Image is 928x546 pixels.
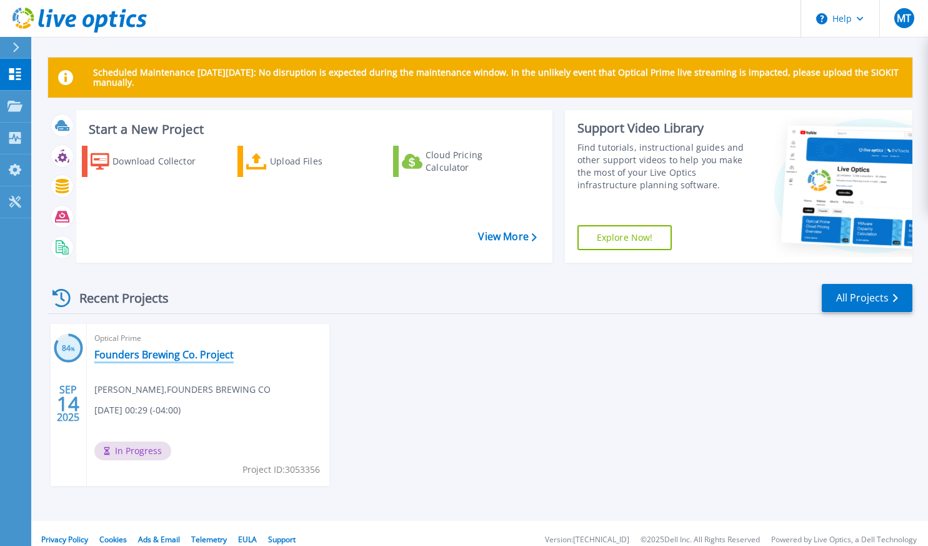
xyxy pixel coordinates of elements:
a: Download Collector [82,146,210,177]
a: Privacy Policy [41,534,88,545]
div: SEP 2025 [56,381,80,427]
span: Optical Prime [94,331,322,345]
li: © 2025 Dell Inc. All Rights Reserved [641,536,760,544]
li: Powered by Live Optics, a Dell Technology [771,536,917,544]
div: Upload Files [270,149,362,174]
h3: 84 [54,341,83,356]
div: Find tutorials, instructional guides and other support videos to help you make the most of your L... [577,141,752,191]
a: EULA [238,534,257,545]
li: Version: [TECHNICAL_ID] [545,536,629,544]
div: Cloud Pricing Calculator [426,149,518,174]
span: [DATE] 00:29 (-04:00) [94,403,181,417]
a: Founders Brewing Co. Project [94,348,234,361]
a: All Projects [822,284,912,312]
span: MT [897,13,911,23]
span: 14 [57,398,79,409]
div: Recent Projects [48,283,186,313]
span: [PERSON_NAME] , FOUNDERS BREWING CO [94,383,271,397]
a: Explore Now! [577,225,672,250]
div: Download Collector [112,149,207,174]
a: Cloud Pricing Calculator [393,146,521,177]
span: In Progress [94,442,171,460]
h3: Start a New Project [89,123,536,136]
p: Scheduled Maintenance [DATE][DATE]: No disruption is expected during the maintenance window. In t... [93,68,902,88]
a: View More [478,231,536,243]
a: Upload Files [237,146,366,177]
a: Ads & Email [138,534,180,545]
span: % [71,345,75,352]
a: Telemetry [191,534,227,545]
span: Project ID: 3053356 [242,463,320,477]
div: Support Video Library [577,120,752,136]
a: Support [268,534,296,545]
a: Cookies [99,534,127,545]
